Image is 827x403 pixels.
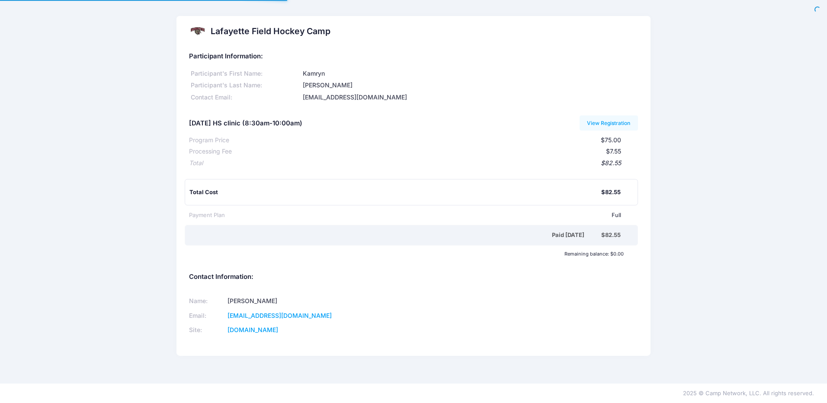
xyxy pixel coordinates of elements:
div: $82.55 [601,231,621,240]
div: Program Price [189,136,229,145]
div: Processing Fee [189,147,232,156]
a: [EMAIL_ADDRESS][DOMAIN_NAME] [228,312,332,319]
span: $75.00 [601,136,621,144]
a: [DOMAIN_NAME] [228,326,278,333]
div: Contact Email: [189,93,301,102]
div: Total [189,159,203,168]
td: Site: [189,323,224,338]
div: Total Cost [189,188,601,197]
a: View Registration [580,115,638,130]
div: [PERSON_NAME] [301,81,638,90]
div: Participant's Last Name: [189,81,301,90]
div: Payment Plan [189,211,225,220]
div: Participant's First Name: [189,69,301,78]
h5: Participant Information: [189,53,638,61]
div: [EMAIL_ADDRESS][DOMAIN_NAME] [301,93,638,102]
h5: Contact Information: [189,273,638,281]
div: Remaining balance: $0.00 [185,251,628,256]
div: $82.55 [601,188,621,197]
div: $82.55 [203,159,621,168]
h2: Lafayette Field Hockey Camp [211,26,330,36]
h5: [DATE] HS clinic (8:30am-10:00am) [189,120,302,128]
div: Kamryn [301,69,638,78]
td: Email: [189,308,224,323]
div: $7.55 [232,147,621,156]
span: 2025 © Camp Network, LLC. All rights reserved. [683,390,814,397]
td: [PERSON_NAME] [224,294,402,308]
td: Name: [189,294,224,308]
div: Paid [DATE] [191,231,601,240]
div: Full [225,211,621,220]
